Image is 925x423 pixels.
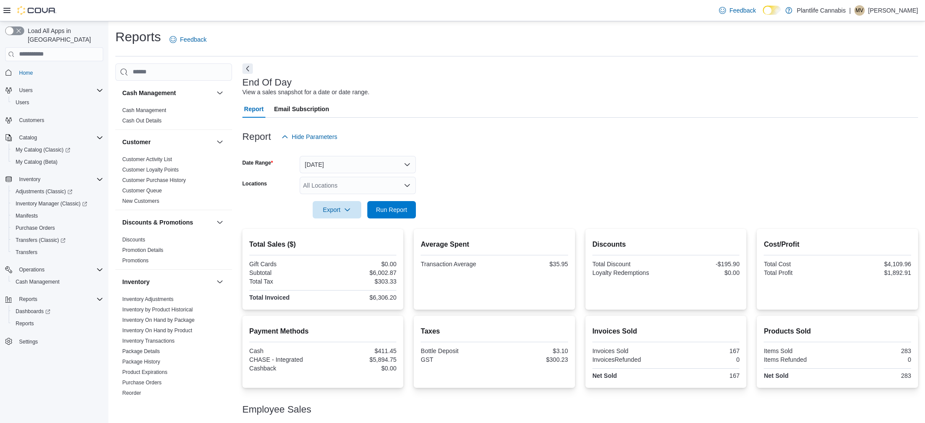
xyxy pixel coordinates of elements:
div: $6,306.20 [325,294,397,301]
button: Catalog [16,132,40,143]
span: Adjustments (Classic) [16,188,72,195]
a: Promotion Details [122,247,163,253]
h2: Taxes [421,326,568,337]
div: $5,894.75 [325,356,397,363]
span: Users [12,97,103,108]
button: Purchase Orders [9,222,107,234]
span: Transfers [16,249,37,256]
a: New Customers [122,198,159,204]
h2: Discounts [592,239,740,250]
span: New Customers [122,198,159,205]
a: Package History [122,359,160,365]
div: $3.10 [496,347,568,354]
h3: End Of Day [242,77,292,88]
a: Discounts [122,237,145,243]
a: Transfers [12,247,41,258]
a: Settings [16,337,41,347]
span: Inventory Adjustments [122,296,173,303]
div: 167 [668,372,740,379]
button: Users [16,85,36,96]
div: GST [421,356,493,363]
span: Feedback [729,6,756,15]
button: Customer [122,138,213,146]
h2: Cost/Profit [764,239,911,250]
button: Users [2,84,107,96]
button: Open list of options [404,182,411,189]
span: Dashboards [16,308,50,315]
span: Transfers [12,247,103,258]
span: Inventory Manager (Classic) [12,198,103,209]
a: Transfers (Classic) [9,234,107,246]
button: Operations [2,264,107,276]
a: Customer Purchase History [122,177,186,183]
div: View a sales snapshot for a date or date range. [242,88,369,97]
span: Run Report [376,205,407,214]
span: Settings [19,338,38,345]
span: Customers [16,115,103,126]
a: Inventory Manager (Classic) [9,198,107,210]
span: Adjustments (Classic) [12,186,103,197]
span: Customers [19,117,44,124]
span: Inventory [19,176,40,183]
span: Customer Activity List [122,156,172,163]
div: Transaction Average [421,261,493,268]
span: My Catalog (Classic) [16,146,70,153]
a: My Catalog (Classic) [12,145,74,155]
a: Customer Queue [122,188,162,194]
a: Transfers (Classic) [12,235,69,245]
div: Total Discount [592,261,664,268]
span: My Catalog (Beta) [16,159,58,165]
button: Cash Management [9,276,107,288]
h2: Payment Methods [249,326,397,337]
a: Inventory On Hand by Package [122,317,195,323]
span: Reports [16,294,103,304]
button: Home [2,66,107,79]
span: Catalog [19,134,37,141]
div: $411.45 [325,347,397,354]
button: Reports [2,293,107,305]
a: Customers [16,115,48,126]
button: Users [9,96,107,109]
span: Inventory by Product Historical [122,306,193,313]
a: Reorder [122,390,141,396]
button: Cash Management [215,88,225,98]
button: Inventory [2,173,107,185]
span: Reorder [122,390,141,397]
span: Purchase Orders [16,225,55,231]
button: Inventory [215,277,225,287]
label: Locations [242,180,267,187]
span: Inventory Manager (Classic) [16,200,87,207]
a: Feedback [166,31,210,48]
span: Manifests [16,212,38,219]
div: Total Tax [249,278,321,285]
p: Plantlife Cannabis [797,5,846,16]
button: Discounts & Promotions [215,217,225,228]
span: Customer Queue [122,187,162,194]
a: My Catalog (Classic) [9,144,107,156]
span: Product Expirations [122,369,167,376]
span: Cash Management [12,277,103,287]
p: [PERSON_NAME] [868,5,918,16]
button: Operations [16,264,48,275]
div: 167 [668,347,740,354]
div: -$195.90 [668,261,740,268]
div: Customer [115,154,232,210]
span: Inventory [16,174,103,185]
button: Reports [9,317,107,330]
div: Total Profit [764,269,836,276]
span: Package Details [122,348,160,355]
label: Date Range [242,159,273,166]
h3: Report [242,132,271,142]
div: $6,002.87 [325,269,397,276]
span: Customer Loyalty Points [122,166,179,173]
div: Michael Vincent [854,5,865,16]
span: Home [16,67,103,78]
a: Inventory Adjustments [122,296,173,302]
h2: Products Sold [764,326,911,337]
div: Bottle Deposit [421,347,493,354]
div: Loyalty Redemptions [592,269,664,276]
span: Cash Management [16,278,59,285]
button: Inventory [16,174,44,185]
strong: Net Sold [592,372,617,379]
